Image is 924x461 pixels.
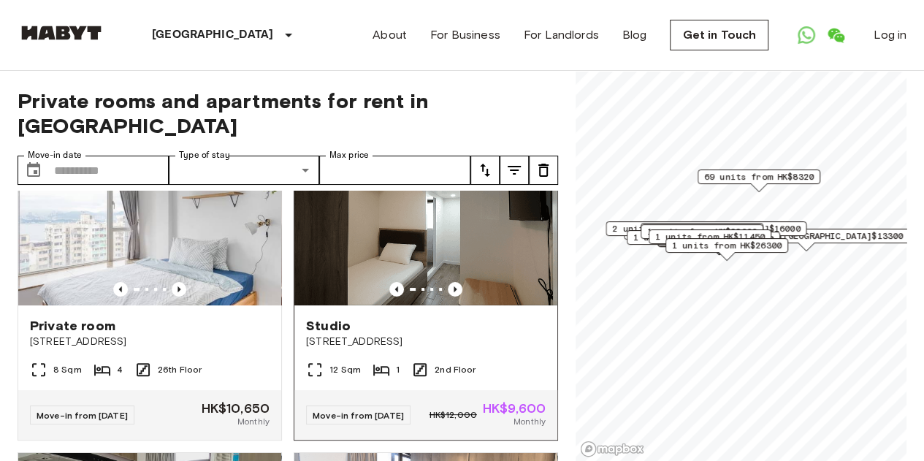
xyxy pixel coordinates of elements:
img: Habyt [18,26,105,40]
span: [STREET_ADDRESS] [30,335,270,349]
a: For Business [430,26,500,44]
span: HK$9,600 [483,402,546,415]
span: 1 units from HK$22000 [647,225,757,238]
span: 2 units from [GEOGRAPHIC_DATA]$16000 [612,222,800,235]
label: Type of stay [179,149,230,161]
div: Map marker [665,238,788,261]
span: Private rooms and apartments for rent in [GEOGRAPHIC_DATA] [18,88,558,138]
a: For Landlords [524,26,599,44]
a: Marketing picture of unit HK-01-028-001-02Previous imagePrevious imagePrivate room[STREET_ADDRESS... [18,129,282,441]
span: 4 [117,363,123,376]
span: [STREET_ADDRESS] [306,335,546,349]
p: [GEOGRAPHIC_DATA] [152,26,274,44]
label: Max price [329,149,369,161]
a: Log in [874,26,906,44]
span: 1 [396,363,400,376]
span: Private room [30,317,115,335]
button: Previous image [172,282,186,297]
button: Choose date [19,156,48,185]
span: Move-in from [DATE] [313,410,404,421]
img: Marketing picture of unit HK_01-067-001-01 [294,130,557,305]
div: Map marker [627,230,749,253]
span: 26th Floor [158,363,202,376]
a: Open WhatsApp [792,20,821,50]
a: Blog [622,26,647,44]
a: About [373,26,407,44]
span: Move-in from [DATE] [37,410,128,421]
div: Map marker [641,223,763,245]
a: Get in Touch [670,20,768,50]
span: 1 units from HK$11450 [655,230,765,243]
a: Marketing picture of unit HK_01-067-001-01Previous imagePrevious imageStudio[STREET_ADDRESS]12 Sq... [294,129,558,441]
span: Monthly [513,415,546,428]
div: Map marker [649,229,771,252]
button: tune [470,156,500,185]
span: 11 units from [GEOGRAPHIC_DATA]$13300 [710,229,904,243]
span: 8 Sqm [53,363,82,376]
span: HK$10,650 [202,402,270,415]
button: Previous image [113,282,128,297]
span: 2nd Floor [435,363,476,376]
span: 1 units from HK$11300 [647,224,757,237]
span: 1 units from HK$26300 [672,239,782,252]
button: Previous image [389,282,404,297]
span: HK$12,000 [429,408,476,422]
div: Map marker [641,224,763,247]
label: Move-in date [28,149,82,161]
span: 69 units from HK$8320 [704,170,814,183]
a: Mapbox logo [580,441,644,457]
button: tune [529,156,558,185]
a: Open WeChat [821,20,850,50]
span: Monthly [237,415,270,428]
div: Map marker [606,221,806,244]
span: 12 Sqm [329,363,361,376]
div: Map marker [698,169,820,192]
img: Marketing picture of unit HK-01-028-001-02 [18,130,281,305]
span: Studio [306,317,351,335]
span: 1 units from HK$11200 [633,231,743,244]
button: Previous image [448,282,462,297]
button: tune [500,156,529,185]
